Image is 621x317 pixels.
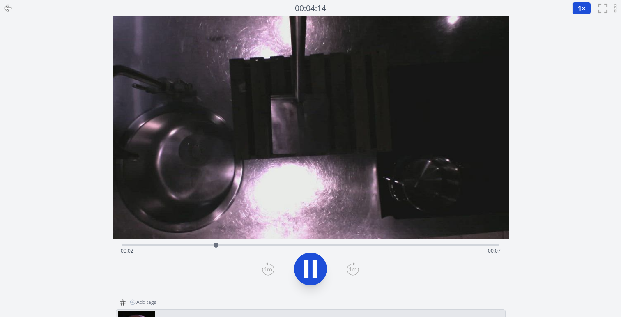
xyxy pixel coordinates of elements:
[126,296,160,309] button: Add tags
[488,247,501,254] span: 00:07
[136,299,156,306] span: Add tags
[572,2,591,14] button: 1×
[577,3,582,13] span: 1
[121,247,133,254] span: 00:02
[295,2,326,14] a: 00:04:14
